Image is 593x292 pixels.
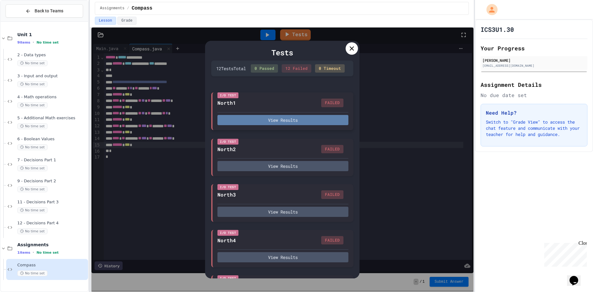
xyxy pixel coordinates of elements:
[17,251,30,255] span: 1 items
[17,144,48,150] span: No time set
[33,40,34,45] span: •
[17,95,87,100] span: 4 - Math operations
[17,270,48,276] span: No time set
[481,44,587,53] h2: Your Progress
[482,57,586,63] div: [PERSON_NAME]
[117,17,137,25] button: Grade
[315,64,345,73] div: 0 Timeout
[481,91,587,99] div: No due date set
[17,242,87,248] span: Assignments
[17,179,87,184] span: 9 - Decisions Part 2
[17,186,48,192] span: No time set
[211,47,353,58] div: Tests
[321,99,343,107] div: FAILED
[17,228,48,234] span: No time set
[486,109,582,116] h3: Need Help?
[321,145,343,154] div: FAILED
[217,146,236,153] div: North2
[217,237,236,244] div: North4
[17,40,30,44] span: 9 items
[567,267,587,286] iframe: chat widget
[216,65,246,72] div: 12 Test s Total
[217,139,238,145] div: I/O Test
[321,236,343,245] div: FAILED
[17,221,87,226] span: 12 - Decisions Part 4
[321,190,343,199] div: FAILED
[282,64,311,73] div: 12 Failed
[217,184,238,190] div: I/O Test
[217,115,348,125] button: View Results
[132,5,152,12] span: Compass
[36,251,59,255] span: No time set
[486,119,582,138] p: Switch to "Grade View" to access the chat feature and communicate with your teacher for help and ...
[217,99,236,107] div: North1
[217,161,348,171] button: View Results
[17,102,48,108] span: No time set
[95,17,116,25] button: Lesson
[17,116,87,121] span: 5 - Additional Math exercises
[17,53,87,58] span: 2 - Data types
[481,80,587,89] h2: Assignment Details
[217,92,238,98] div: I/O Test
[251,64,278,73] div: 0 Passed
[481,25,514,34] h1: ICS3U1.30
[17,165,48,171] span: No time set
[17,263,87,268] span: Compass
[17,158,87,163] span: 7 - Decisions Part 1
[482,63,586,68] div: [EMAIL_ADDRESS][DOMAIN_NAME]
[33,250,34,255] span: •
[217,207,348,217] button: View Results
[127,6,129,11] span: /
[17,123,48,129] span: No time set
[17,81,48,87] span: No time set
[35,8,63,14] span: Back to Teams
[480,2,499,17] div: My Account
[2,2,43,39] div: Chat with us now!Close
[217,191,236,198] div: North3
[36,40,59,44] span: No time set
[17,137,87,142] span: 6 - Boolean Values
[17,32,87,37] span: Unit 1
[6,4,83,18] button: Back to Teams
[217,252,348,262] button: View Results
[17,200,87,205] span: 11 - Decisions Part 3
[217,230,238,236] div: I/O Test
[17,207,48,213] span: No time set
[100,6,124,11] span: Assignments
[542,240,587,267] iframe: chat widget
[17,60,48,66] span: No time set
[17,74,87,79] span: 3 - Input and output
